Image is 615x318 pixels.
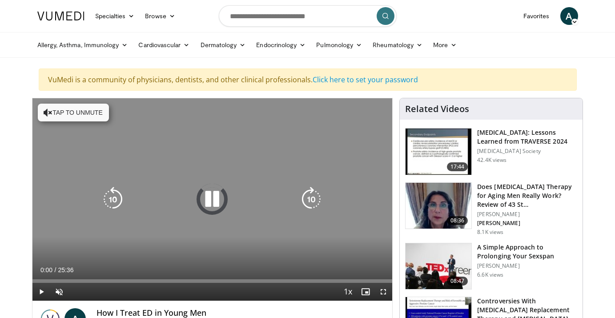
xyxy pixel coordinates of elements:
span: 0:00 [40,266,52,274]
h4: How I Treat ED in Young Men [96,308,386,318]
span: 17:44 [447,162,468,171]
a: Favorites [518,7,555,25]
a: Allergy, Asthma, Immunology [32,36,133,54]
p: [PERSON_NAME] [477,262,577,270]
button: Play [32,283,50,301]
span: 08:36 [447,216,468,225]
a: A [560,7,578,25]
a: Cardiovascular [133,36,195,54]
p: 8.1K views [477,229,503,236]
a: 17:44 [MEDICAL_DATA]: Lessons Learned from TRAVERSE 2024 [MEDICAL_DATA] Society 42.4K views [405,128,577,175]
a: More [428,36,462,54]
h3: Does [MEDICAL_DATA] Therapy for Aging Men Really Work? Review of 43 St… [477,182,577,209]
img: 4d4bce34-7cbb-4531-8d0c-5308a71d9d6c.150x105_q85_crop-smart_upscale.jpg [406,183,471,229]
a: Specialties [90,7,140,25]
img: VuMedi Logo [37,12,84,20]
button: Unmute [50,283,68,301]
div: VuMedi is a community of physicians, dentists, and other clinical professionals. [39,68,577,91]
p: [MEDICAL_DATA] Society [477,148,577,155]
p: [PERSON_NAME] [477,220,577,227]
button: Enable picture-in-picture mode [357,283,374,301]
button: Playback Rate [339,283,357,301]
button: Tap to unmute [38,104,109,121]
a: Rheumatology [367,36,428,54]
img: c4bd4661-e278-4c34-863c-57c104f39734.150x105_q85_crop-smart_upscale.jpg [406,243,471,290]
video-js: Video Player [32,98,393,301]
img: 1317c62a-2f0d-4360-bee0-b1bff80fed3c.150x105_q85_crop-smart_upscale.jpg [406,129,471,175]
h3: A Simple Approach to Prolonging Your Sexspan [477,243,577,261]
span: 08:47 [447,277,468,286]
button: Fullscreen [374,283,392,301]
h4: Related Videos [405,104,469,114]
input: Search topics, interventions [219,5,397,27]
p: 6.6K views [477,271,503,278]
a: Click here to set your password [313,75,418,85]
span: 25:36 [58,266,73,274]
a: 08:47 A Simple Approach to Prolonging Your Sexspan [PERSON_NAME] 6.6K views [405,243,577,290]
p: [PERSON_NAME] [477,211,577,218]
a: Dermatology [195,36,251,54]
h3: [MEDICAL_DATA]: Lessons Learned from TRAVERSE 2024 [477,128,577,146]
a: Browse [140,7,181,25]
div: Progress Bar [32,279,393,283]
a: Pulmonology [311,36,367,54]
span: / [55,266,56,274]
p: 42.4K views [477,157,506,164]
a: 08:36 Does [MEDICAL_DATA] Therapy for Aging Men Really Work? Review of 43 St… [PERSON_NAME] [PERS... [405,182,577,236]
a: Endocrinology [251,36,311,54]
